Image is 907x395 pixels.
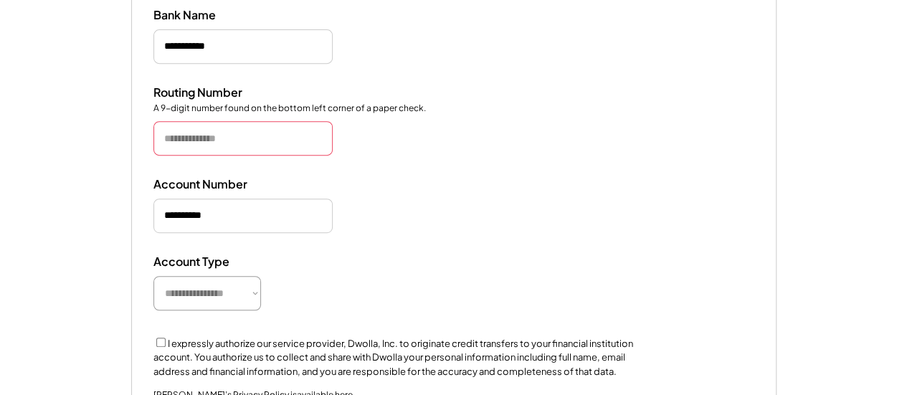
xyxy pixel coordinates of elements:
div: A 9-digit number found on the bottom left corner of a paper check. [153,103,426,115]
div: Routing Number [153,85,297,100]
div: Account Number [153,177,297,192]
div: Bank Name [153,8,297,23]
label: I expressly authorize our service provider, Dwolla, Inc. to originate credit transfers to your fi... [153,338,633,377]
div: Account Type [153,254,297,270]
